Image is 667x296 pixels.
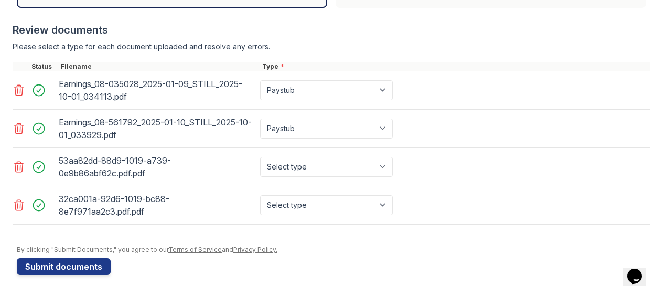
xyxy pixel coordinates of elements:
[59,114,256,143] div: Earnings_08-561792_2025-01-10_STILL_2025-10-01_033929.pdf
[59,76,256,105] div: Earnings_08-035028_2025-01-09_STILL_2025-10-01_034113.pdf
[59,191,256,220] div: 32ca001a-92d6-1019-bc88-8e7f971aa2c3.pdf.pdf
[17,258,111,275] button: Submit documents
[17,246,650,254] div: By clicking "Submit Documents," you agree to our and
[13,41,650,52] div: Please select a type for each document uploaded and resolve any errors.
[13,23,650,37] div: Review documents
[29,62,59,71] div: Status
[59,62,260,71] div: Filename
[59,152,256,182] div: 53aa82dd-88d9-1019-a739-0e9b86abf62c.pdf.pdf
[623,254,657,286] iframe: chat widget
[260,62,650,71] div: Type
[168,246,222,253] a: Terms of Service
[233,246,277,253] a: Privacy Policy.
